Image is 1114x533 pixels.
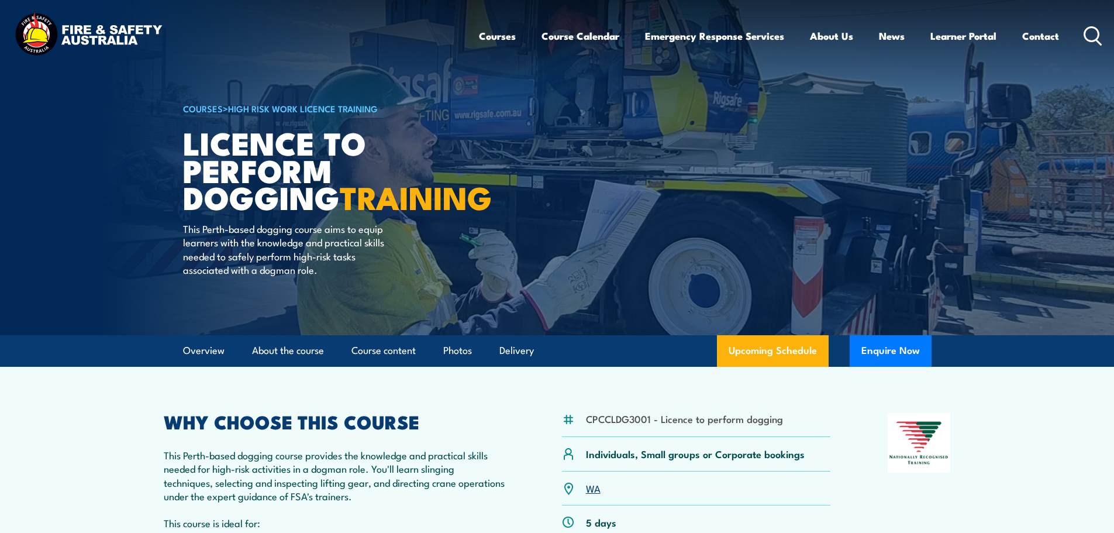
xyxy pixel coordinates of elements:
p: 5 days [586,515,616,529]
p: Individuals, Small groups or Corporate bookings [586,447,805,460]
h6: > [183,101,472,115]
a: Overview [183,335,225,366]
img: Nationally Recognised Training logo. [888,413,951,473]
a: About the course [252,335,324,366]
a: Course content [351,335,416,366]
p: This course is ideal for: [164,516,505,529]
h2: WHY CHOOSE THIS COURSE [164,413,505,429]
a: High Risk Work Licence Training [228,102,378,115]
a: Courses [479,20,516,51]
a: Course Calendar [542,20,619,51]
a: COURSES [183,102,223,115]
p: This Perth-based dogging course provides the knowledge and practical skills needed for high-risk ... [164,448,505,503]
h1: Licence to Perform Dogging [183,129,472,211]
a: Contact [1022,20,1059,51]
strong: TRAINING [340,172,492,221]
a: Learner Portal [930,20,996,51]
a: Upcoming Schedule [717,335,829,367]
a: WA [586,481,601,495]
p: This Perth-based dogging course aims to equip learners with the knowledge and practical skills ne... [183,222,396,277]
li: CPCCLDG3001 - Licence to perform dogging [586,412,783,425]
a: News [879,20,905,51]
a: Photos [443,335,472,366]
a: Emergency Response Services [645,20,784,51]
a: Delivery [499,335,534,366]
button: Enquire Now [850,335,932,367]
a: About Us [810,20,853,51]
